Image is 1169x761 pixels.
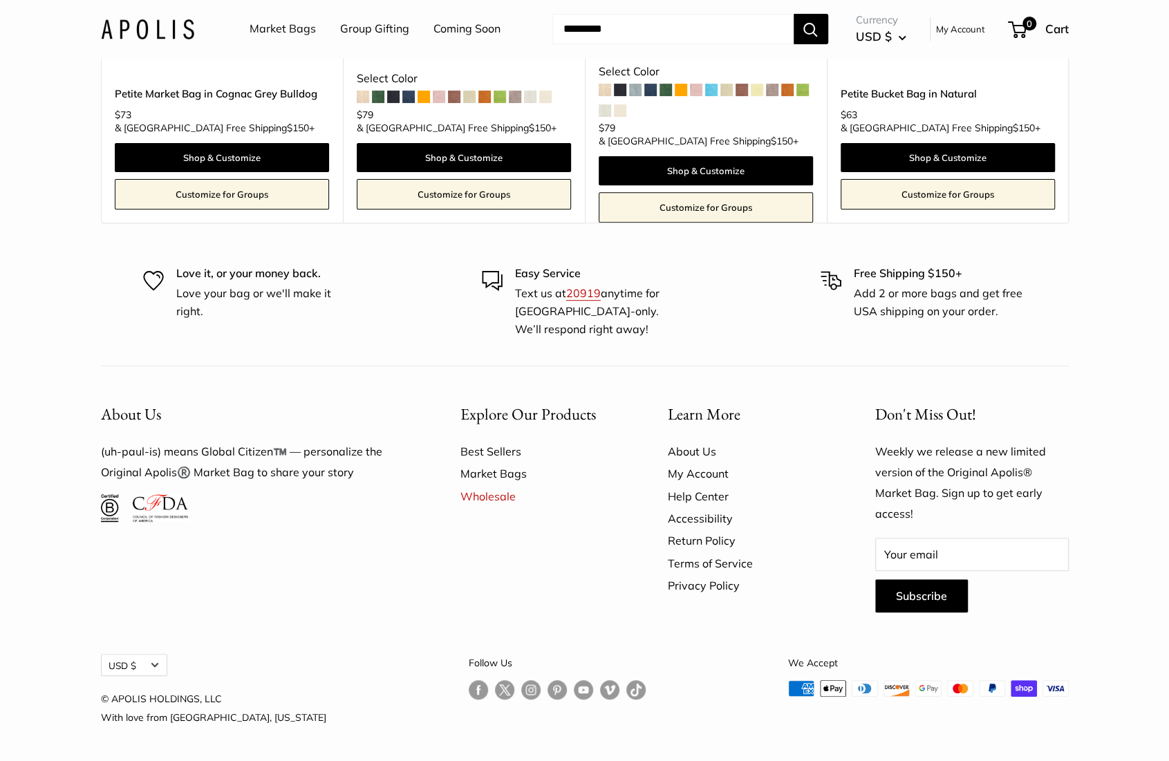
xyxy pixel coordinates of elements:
[574,680,593,700] a: Follow us on YouTube
[771,135,793,147] span: $150
[875,401,1069,428] p: Don't Miss Out!
[668,574,827,596] a: Privacy Policy
[875,579,968,612] button: Subscribe
[460,462,619,485] a: Market Bags
[460,485,619,507] a: Wholesale
[668,485,827,507] a: Help Center
[1013,122,1035,134] span: $150
[548,680,567,700] a: Follow us on Pinterest
[433,19,501,39] a: Coming Soon
[460,404,596,424] span: Explore Our Products
[668,552,827,574] a: Terms of Service
[552,14,794,44] input: Search...
[357,109,373,121] span: $79
[529,122,551,134] span: $150
[1009,18,1069,40] a: 0 Cart
[668,507,827,529] a: Accessibility
[841,86,1055,102] a: Petite Bucket Bag in Natural
[250,19,316,39] a: Market Bags
[357,179,571,209] a: Customize for Groups
[340,19,409,39] a: Group Gifting
[460,440,619,462] a: Best Sellers
[115,123,315,133] span: & [GEOGRAPHIC_DATA] Free Shipping +
[101,404,161,424] span: About Us
[599,136,798,146] span: & [GEOGRAPHIC_DATA] Free Shipping +
[115,109,131,121] span: $73
[357,68,571,89] div: Select Color
[841,143,1055,172] a: Shop & Customize
[668,401,827,428] button: Learn More
[599,192,813,223] a: Customize for Groups
[599,156,813,185] a: Shop & Customize
[101,654,167,676] button: USD $
[856,26,906,48] button: USD $
[936,21,985,37] a: My Account
[357,143,571,172] a: Shop & Customize
[854,265,1027,283] p: Free Shipping $150+
[599,122,615,134] span: $79
[668,529,827,552] a: Return Policy
[626,680,646,700] a: Follow us on Tumblr
[469,680,488,700] a: Follow us on Facebook
[600,680,619,700] a: Follow us on Vimeo
[101,494,120,522] img: Certified B Corporation
[856,10,906,30] span: Currency
[101,19,194,39] img: Apolis
[1022,17,1036,30] span: 0
[101,690,326,726] p: © APOLIS HOLDINGS, LLC With love from [GEOGRAPHIC_DATA], [US_STATE]
[1045,21,1069,36] span: Cart
[668,462,827,485] a: My Account
[515,265,688,283] p: Easy Service
[133,494,187,522] img: Council of Fashion Designers of America Member
[469,654,646,672] p: Follow Us
[101,442,412,483] p: (uh-paul-is) means Global Citizen™️ — personalize the Original Apolis®️ Market Bag to share your ...
[287,122,309,134] span: $150
[176,265,349,283] p: Love it, or your money back.
[566,286,601,300] a: 20919
[515,285,688,338] p: Text us at anytime for [GEOGRAPHIC_DATA]-only. We’ll respond right away!
[856,29,892,44] span: USD $
[115,143,329,172] a: Shop & Customize
[668,440,827,462] a: About Us
[115,179,329,209] a: Customize for Groups
[854,285,1027,320] p: Add 2 or more bags and get free USA shipping on your order.
[460,401,619,428] button: Explore Our Products
[841,179,1055,209] a: Customize for Groups
[841,109,857,121] span: $63
[495,680,514,705] a: Follow us on Twitter
[521,680,541,700] a: Follow us on Instagram
[794,14,828,44] button: Search
[115,86,329,102] a: Petite Market Bag in Cognac Grey Bulldog
[599,62,813,82] div: Select Color
[357,123,557,133] span: & [GEOGRAPHIC_DATA] Free Shipping +
[176,285,349,320] p: Love your bag or we'll make it right.
[875,442,1069,525] p: Weekly we release a new limited version of the Original Apolis® Market Bag. Sign up to get early ...
[101,401,412,428] button: About Us
[788,654,1069,672] p: We Accept
[841,123,1040,133] span: & [GEOGRAPHIC_DATA] Free Shipping +
[668,404,740,424] span: Learn More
